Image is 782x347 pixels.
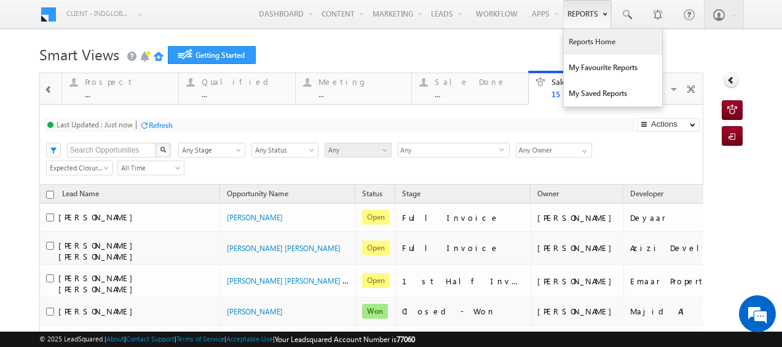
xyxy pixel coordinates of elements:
div: Majid Al Futtaim [630,306,753,317]
div: Any [398,143,510,158]
a: Terms of Service [176,335,224,343]
div: Meeting [318,77,405,87]
a: [PERSON_NAME] [227,213,283,222]
span: Any [325,145,387,156]
div: [PERSON_NAME] [537,276,618,287]
button: Actions [637,118,700,132]
div: Last Updated : Just now [57,120,133,129]
span: Client - indglobal1 (77060) [66,7,131,20]
span: Lead Name [56,187,105,203]
span: select [499,146,509,152]
div: 1st Half Invoice [402,276,525,287]
a: Sale Done... [411,73,529,104]
span: Developer [630,189,663,198]
a: My Saved Reports [564,81,662,106]
span: [PERSON_NAME] [PERSON_NAME] [58,240,139,261]
span: Won [362,304,388,319]
a: Getting Started [168,46,256,64]
div: Sale Done [435,77,521,87]
a: [PERSON_NAME] [227,307,283,316]
span: Any [398,143,499,158]
div: Prospect [85,77,171,87]
span: © 2025 LeadSquared | | | | | [39,333,415,345]
span: Expected Closure Date [47,162,109,173]
a: Acceptable Use [226,335,273,343]
div: Refresh [149,121,173,130]
a: Meeting... [295,73,413,104]
a: Stage [396,187,427,203]
input: Search Opportunities [67,143,156,158]
a: Sale Punch15Details [528,71,646,105]
div: [PERSON_NAME] [537,212,618,223]
span: Owner [537,189,559,198]
div: Full Invoice [402,212,525,223]
div: Sale Punch [551,77,638,87]
span: All Time [118,162,180,173]
span: Open [362,241,390,255]
span: Any Stage [179,145,241,156]
span: 77060 [397,335,415,344]
a: Reports Home [564,29,662,55]
div: 15 [551,89,638,98]
div: Emaar Properties [630,276,753,287]
a: Show All Items [575,143,591,156]
span: [PERSON_NAME] [58,306,139,316]
span: Smart Views [39,44,119,64]
a: All Time [117,161,184,175]
span: Any Status [252,145,314,156]
a: Contact Support [126,335,175,343]
a: About [106,335,124,343]
input: Check all records [46,191,54,199]
span: Your Leadsquared Account Number is [275,335,415,344]
img: Search [160,146,166,153]
a: Qualified... [178,73,296,104]
div: ... [435,89,521,98]
a: Any Stage [178,143,245,158]
span: Stage [402,189,421,198]
div: Qualified [202,77,288,87]
div: ... [85,89,171,98]
a: Any Status [251,143,318,158]
div: ... [202,89,288,98]
div: ... [318,89,405,98]
a: [PERSON_NAME] [PERSON_NAME] - Sale Punch [227,275,383,285]
div: Azizi Developments [630,242,753,253]
a: Status [356,187,389,203]
a: Opportunity Name [221,187,294,203]
a: Expected Closure Date [46,161,113,175]
div: Deyaar [630,212,753,223]
span: Open [362,210,390,225]
span: [PERSON_NAME] [58,212,139,222]
div: Closed - Won [402,306,525,317]
input: Type to Search [516,143,592,158]
span: [PERSON_NAME] [PERSON_NAME] [58,273,139,294]
div: [PERSON_NAME] [537,242,618,253]
div: Full Invoice [402,242,525,253]
a: Prospect... [61,73,179,104]
a: [PERSON_NAME] [PERSON_NAME] [227,244,341,253]
a: Developer [624,187,669,203]
a: Any [325,143,392,158]
span: Open [362,273,390,288]
a: My Favourite Reports [564,55,662,81]
span: Opportunity Name [227,189,288,198]
div: [PERSON_NAME] [537,306,618,317]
